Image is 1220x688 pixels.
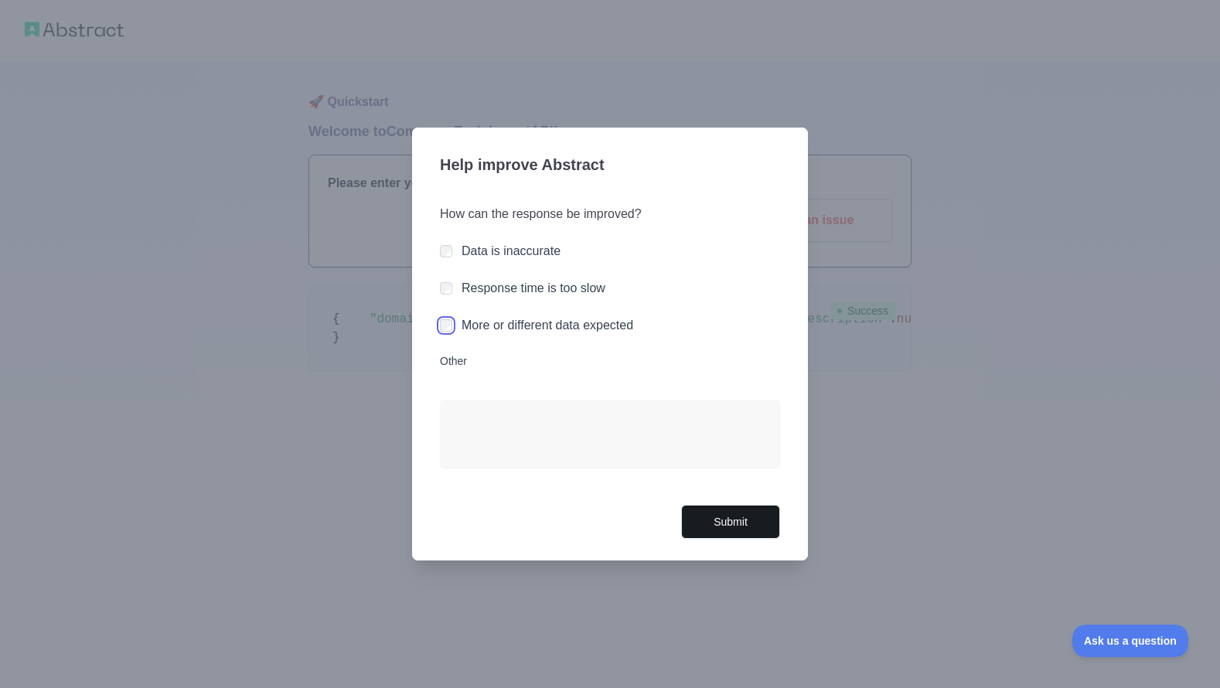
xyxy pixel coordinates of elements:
label: Data is inaccurate [462,244,561,257]
h3: How can the response be improved? [440,205,780,223]
button: Submit [681,505,780,540]
label: More or different data expected [462,318,633,332]
label: Response time is too slow [462,281,605,295]
iframe: Toggle Customer Support [1072,625,1189,657]
h3: Help improve Abstract [440,146,780,186]
label: Other [440,353,780,369]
